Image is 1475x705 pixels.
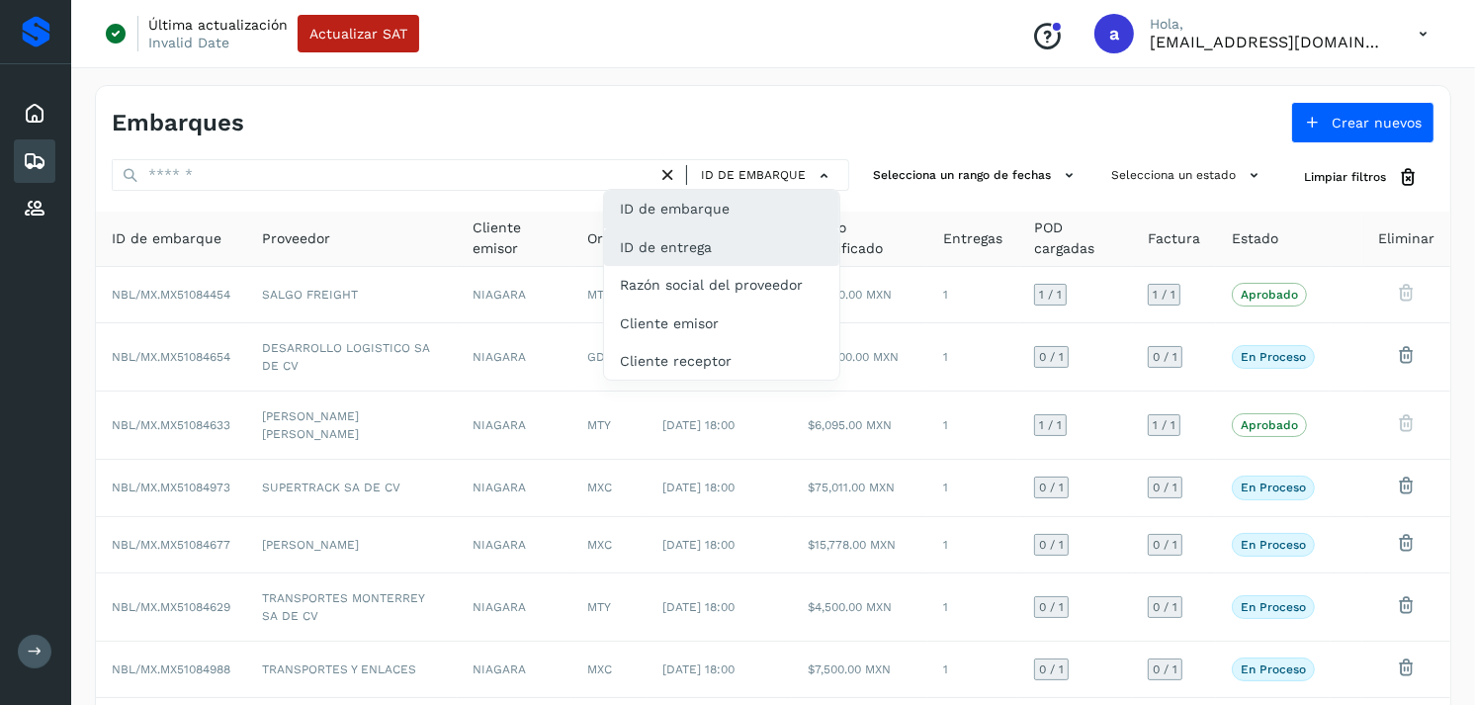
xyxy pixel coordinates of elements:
[604,190,839,227] div: ID de embarque
[604,228,839,266] div: ID de entrega
[298,15,419,52] button: Actualizar SAT
[148,34,229,51] p: Invalid Date
[14,92,55,135] div: Inicio
[309,27,407,41] span: Actualizar SAT
[1150,16,1387,33] p: Hola,
[1150,33,1387,51] p: alejperez@niagarawater.com
[14,187,55,230] div: Proveedores
[148,16,288,34] p: Última actualización
[604,266,839,304] div: Razón social del proveedor
[604,342,839,380] div: Cliente receptor
[604,305,839,342] div: Cliente emisor
[14,139,55,183] div: Embarques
